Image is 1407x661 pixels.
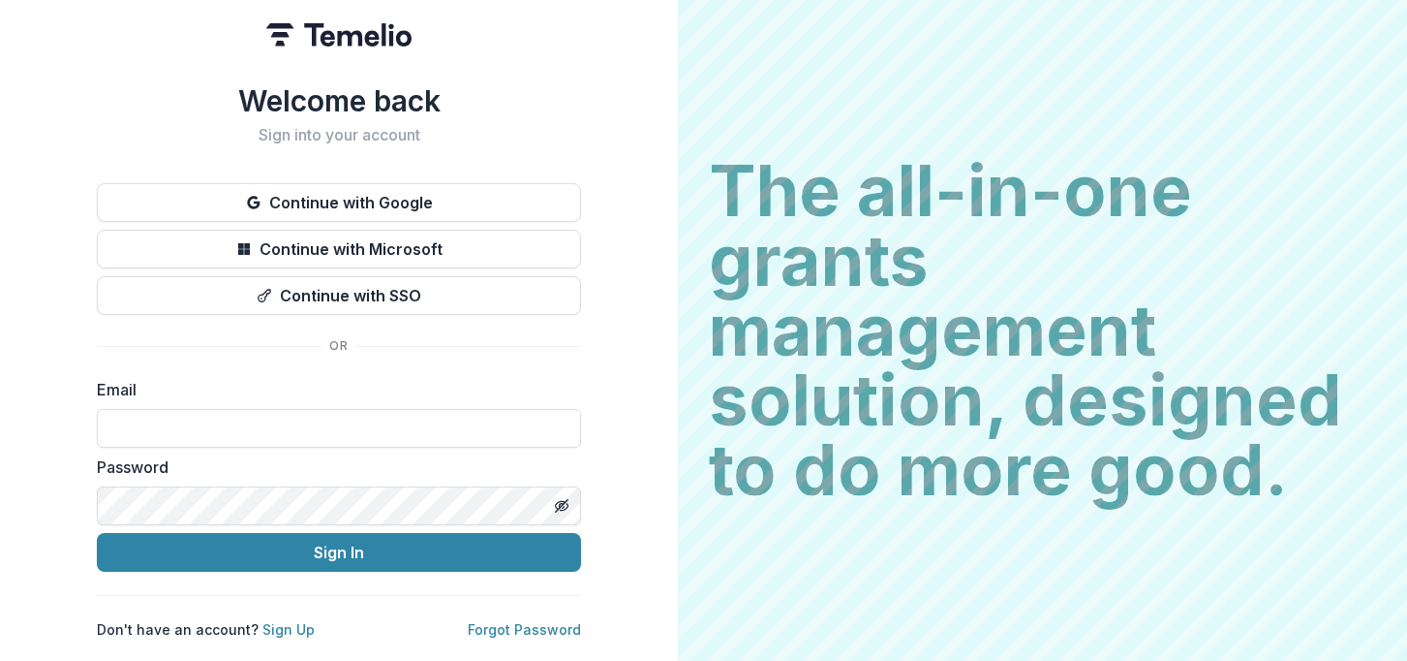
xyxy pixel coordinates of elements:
[97,183,581,222] button: Continue with Google
[97,533,581,572] button: Sign In
[262,621,315,638] a: Sign Up
[97,126,581,144] h2: Sign into your account
[97,230,581,268] button: Continue with Microsoft
[266,23,412,47] img: Temelio
[97,83,581,118] h1: Welcome back
[97,378,569,401] label: Email
[97,276,581,315] button: Continue with SSO
[468,621,581,638] a: Forgot Password
[97,456,569,479] label: Password
[546,490,577,521] button: Toggle password visibility
[97,619,315,640] p: Don't have an account?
